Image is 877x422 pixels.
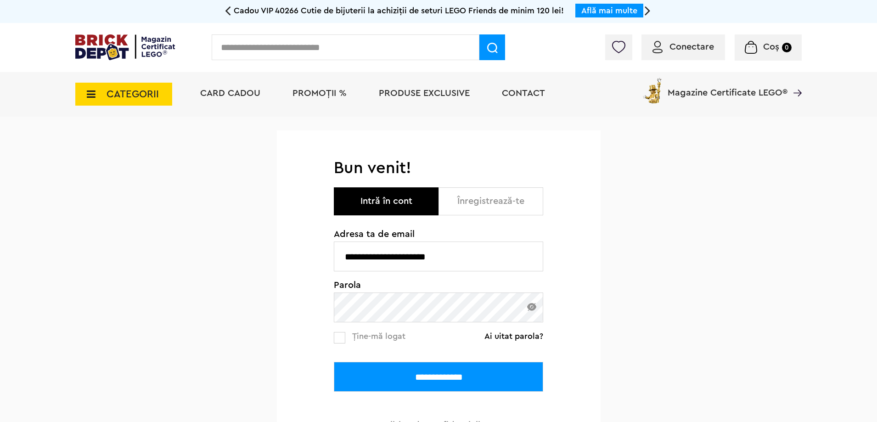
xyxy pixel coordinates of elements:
a: Produse exclusive [379,89,470,98]
a: Contact [502,89,545,98]
button: Intră în cont [334,187,438,215]
span: Cadou VIP 40266 Cutie de bijuterii la achiziții de seturi LEGO Friends de minim 120 lei! [234,6,564,15]
span: Coș [763,42,779,51]
span: CATEGORII [107,89,159,99]
span: Conectare [669,42,714,51]
span: Magazine Certificate LEGO® [668,76,787,97]
span: Ține-mă logat [352,332,405,340]
small: 0 [782,43,792,52]
a: Card Cadou [200,89,260,98]
a: Află mai multe [581,6,637,15]
a: Magazine Certificate LEGO® [787,76,802,85]
span: Parola [334,281,543,290]
span: Adresa ta de email [334,230,543,239]
a: PROMOȚII % [292,89,347,98]
a: Conectare [652,42,714,51]
button: Înregistrează-te [438,187,543,215]
h1: Bun venit! [334,158,543,178]
a: Ai uitat parola? [484,332,543,341]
